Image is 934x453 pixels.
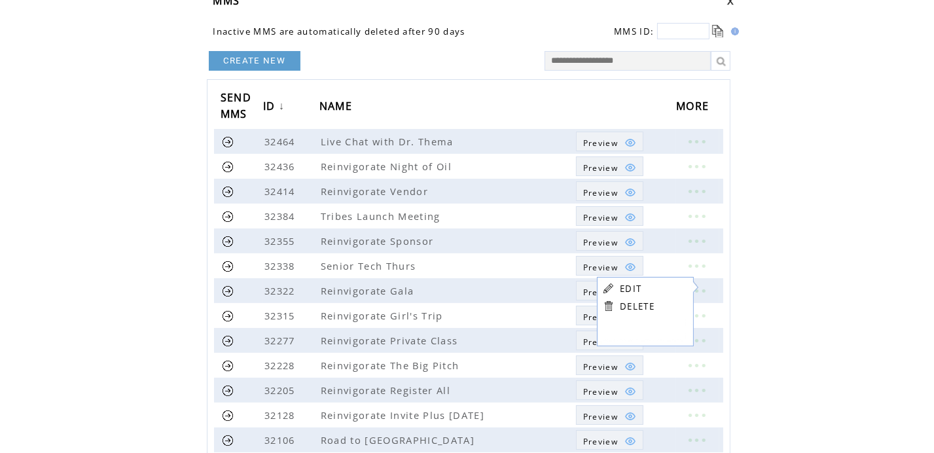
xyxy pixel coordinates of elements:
[583,137,618,149] span: Show MMS preview
[727,27,739,35] img: help.gif
[264,160,298,173] span: 32436
[264,433,298,446] span: 32106
[321,408,488,422] span: Reinvigorate Invite Plus [DATE]
[319,95,359,119] a: NAME
[321,433,478,446] span: Road to [GEOGRAPHIC_DATA]
[321,135,457,148] span: Live Chat with Dr. Thema
[583,287,618,298] span: Show MMS preview
[624,435,636,447] img: eye.png
[576,380,643,400] a: Preview
[576,355,643,375] a: Preview
[321,259,420,272] span: Senior Tech Thurs
[576,430,643,450] a: Preview
[321,384,454,397] span: Reinvigorate Register All
[321,284,418,297] span: Reinvigorate Gala
[209,51,300,71] a: CREATE NEW
[321,309,446,322] span: Reinvigorate Girl's Trip
[576,132,643,151] a: Preview
[624,410,636,422] img: eye.png
[576,231,643,251] a: Preview
[264,234,298,247] span: 32355
[264,259,298,272] span: 32338
[221,87,251,128] span: SEND MMS
[321,185,431,198] span: Reinvigorate Vendor
[576,405,643,425] a: Preview
[583,237,618,248] span: Show MMS preview
[264,135,298,148] span: 32464
[624,236,636,248] img: eye.png
[263,96,279,120] span: ID
[583,262,618,273] span: Show MMS preview
[264,334,298,347] span: 32277
[321,334,461,347] span: Reinvigorate Private Class
[624,137,636,149] img: eye.png
[583,212,618,223] span: Show MMS preview
[321,209,444,223] span: Tribes Launch Meeting
[583,436,618,447] span: Show MMS preview
[576,306,643,325] a: Preview
[319,96,355,120] span: NAME
[624,162,636,173] img: eye.png
[321,359,463,372] span: Reinvigorate The Big Pitch
[583,336,618,348] span: Show MMS preview
[264,384,298,397] span: 32205
[624,187,636,198] img: eye.png
[321,160,455,173] span: Reinvigorate Night of Oil
[624,386,636,397] img: eye.png
[624,211,636,223] img: eye.png
[264,309,298,322] span: 32315
[264,185,298,198] span: 32414
[264,408,298,422] span: 32128
[583,386,618,397] span: Show MMS preview
[264,284,298,297] span: 32322
[576,331,643,350] a: Preview
[620,283,641,295] a: EDIT
[583,162,618,173] span: Show MMS preview
[213,26,465,37] span: Inactive MMS are automatically deleted after 90 days
[576,156,643,176] a: Preview
[614,26,654,37] span: MMS ID:
[264,359,298,372] span: 32228
[264,209,298,223] span: 32384
[624,361,636,372] img: eye.png
[576,181,643,201] a: Preview
[576,206,643,226] a: Preview
[620,300,655,312] a: DELETE
[583,361,618,372] span: Show MMS preview
[624,261,636,273] img: eye.png
[263,95,288,119] a: ID↓
[576,256,643,276] a: Preview
[583,187,618,198] span: Show MMS preview
[576,281,643,300] a: Preview
[676,96,712,120] span: MORE
[583,312,618,323] span: Show MMS preview
[583,411,618,422] span: Show MMS preview
[321,234,437,247] span: Reinvigorate Sponsor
